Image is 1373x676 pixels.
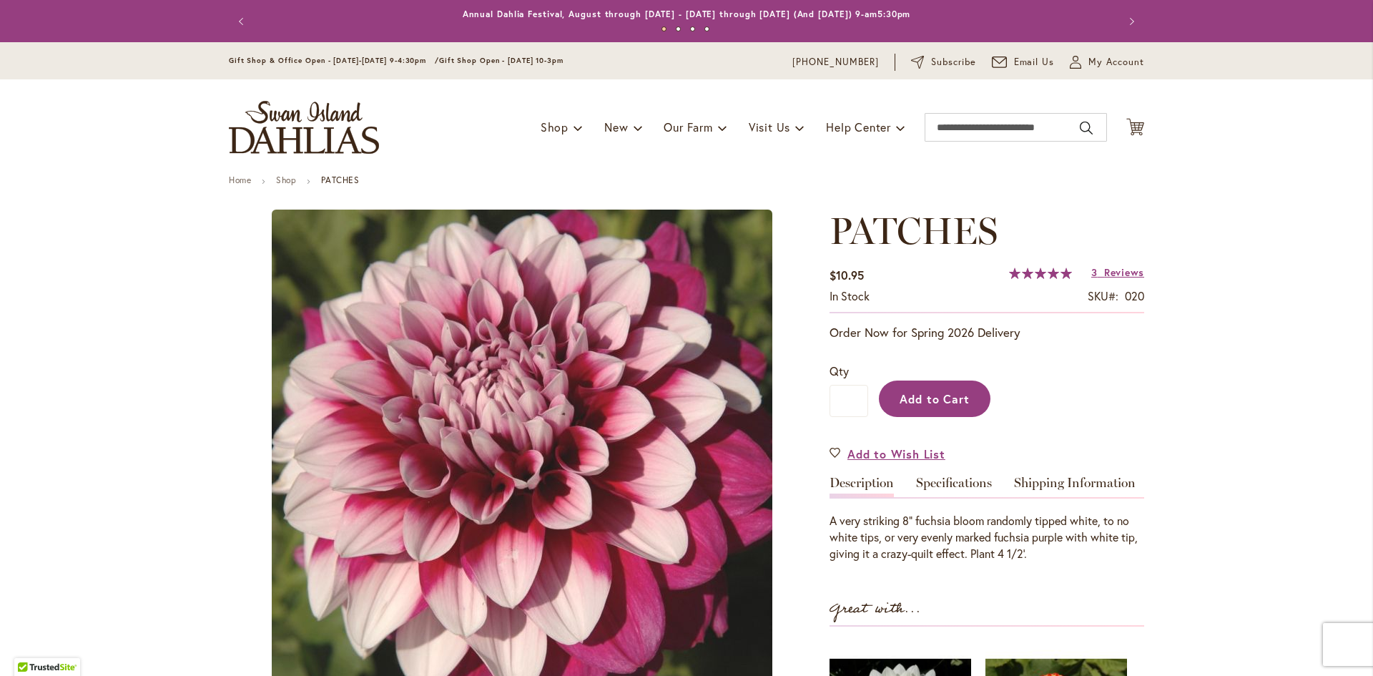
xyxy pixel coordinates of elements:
a: store logo [229,101,379,154]
span: Subscribe [931,55,976,69]
button: 3 of 4 [690,26,695,31]
div: A very striking 8" fuchsia bloom randomly tipped white, to no white tips, or very evenly marked f... [830,513,1144,562]
button: 1 of 4 [661,26,666,31]
a: Specifications [916,476,992,497]
div: 020 [1125,288,1144,305]
button: Next [1116,7,1144,36]
button: 4 of 4 [704,26,709,31]
span: Shop [541,119,569,134]
span: Visit Us [749,119,790,134]
span: Add to Wish List [847,446,945,462]
span: Our Farm [664,119,712,134]
div: 100% [1009,268,1072,279]
button: Previous [229,7,257,36]
a: Subscribe [911,55,976,69]
iframe: Launch Accessibility Center [11,625,51,665]
span: My Account [1088,55,1144,69]
span: Gift Shop Open - [DATE] 10-3pm [439,56,564,65]
span: Gift Shop & Office Open - [DATE]-[DATE] 9-4:30pm / [229,56,439,65]
button: Add to Cart [879,381,990,417]
p: Order Now for Spring 2026 Delivery [830,324,1144,341]
a: [PHONE_NUMBER] [792,55,879,69]
strong: PATCHES [321,175,359,185]
span: $10.95 [830,268,864,283]
a: Annual Dahlia Festival, August through [DATE] - [DATE] through [DATE] (And [DATE]) 9-am5:30pm [463,9,911,19]
a: 3 Reviews [1091,265,1144,279]
button: 2 of 4 [676,26,681,31]
a: Shop [276,175,296,185]
span: Help Center [826,119,891,134]
span: Add to Cart [900,391,970,406]
span: PATCHES [830,208,998,253]
span: Reviews [1104,265,1144,279]
div: Availability [830,288,870,305]
a: Description [830,476,894,497]
span: New [604,119,628,134]
a: Home [229,175,251,185]
span: Qty [830,363,849,378]
a: Email Us [992,55,1055,69]
span: 3 [1091,265,1098,279]
button: My Account [1070,55,1144,69]
a: Add to Wish List [830,446,945,462]
a: Shipping Information [1014,476,1136,497]
strong: Great with... [830,597,921,621]
span: In stock [830,288,870,303]
div: Detailed Product Info [830,476,1144,562]
strong: SKU [1088,288,1118,303]
span: Email Us [1014,55,1055,69]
